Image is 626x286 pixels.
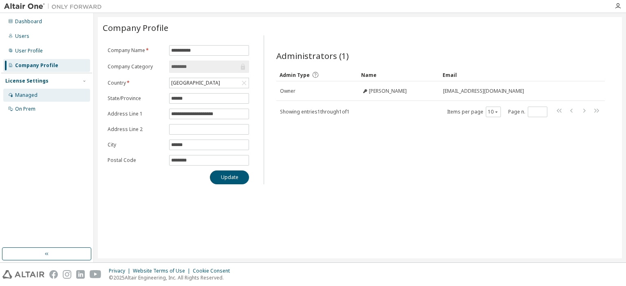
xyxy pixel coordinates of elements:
[90,270,101,279] img: youtube.svg
[210,170,249,184] button: Update
[361,68,436,81] div: Name
[108,157,164,164] label: Postal Code
[108,142,164,148] label: City
[170,79,221,87] div: [GEOGRAPHIC_DATA]
[108,47,164,54] label: Company Name
[103,22,168,33] span: Company Profile
[5,78,48,84] div: License Settings
[15,33,29,39] div: Users
[15,48,43,54] div: User Profile
[443,68,582,81] div: Email
[63,270,71,279] img: instagram.svg
[280,88,295,94] span: Owner
[108,80,164,86] label: Country
[76,270,85,279] img: linkedin.svg
[447,107,501,117] span: Items per page
[170,78,249,88] div: [GEOGRAPHIC_DATA]
[280,72,310,79] span: Admin Type
[109,268,133,274] div: Privacy
[508,107,547,117] span: Page n.
[443,88,524,94] span: [EMAIL_ADDRESS][DOMAIN_NAME]
[133,268,193,274] div: Website Terms of Use
[108,95,164,102] label: State/Province
[488,109,499,115] button: 10
[276,50,349,61] span: Administrators (1)
[4,2,106,11] img: Altair One
[2,270,44,279] img: altair_logo.svg
[108,126,164,133] label: Address Line 2
[193,268,235,274] div: Cookie Consent
[108,63,164,70] label: Company Category
[15,62,58,69] div: Company Profile
[15,92,37,98] div: Managed
[15,18,42,25] div: Dashboard
[109,274,235,281] p: © 2025 Altair Engineering, Inc. All Rights Reserved.
[15,106,35,112] div: On Prem
[369,88,407,94] span: [PERSON_NAME]
[280,108,350,115] span: Showing entries 1 through 1 of 1
[49,270,58,279] img: facebook.svg
[108,111,164,117] label: Address Line 1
